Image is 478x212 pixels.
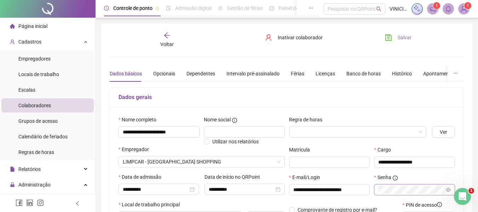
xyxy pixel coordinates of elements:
span: Grupos de acesso [18,118,58,124]
button: Ver [432,126,455,138]
span: Nome social [204,116,231,124]
div: Dados básicos [110,70,142,78]
span: VINICIUS [390,5,407,13]
img: 59819 [459,4,469,14]
span: Escalas [18,87,35,93]
span: Gestão de férias [227,5,263,11]
span: ellipsis [309,6,313,11]
span: file [10,167,15,172]
span: Controle de ponto [113,5,152,11]
span: info-circle [232,118,237,123]
span: search [376,6,381,12]
span: Empregadores [18,56,51,62]
iframe: Intercom live chat [454,188,471,205]
span: Ver [440,128,447,136]
span: linkedin [26,199,33,206]
button: Salvar [380,32,417,43]
span: 1 [436,3,438,8]
span: instagram [37,199,44,206]
span: eye [446,187,451,192]
div: Apontamentos [423,70,456,78]
label: Local de trabalho principal [119,201,184,208]
span: Calendário de feriados [18,134,68,139]
sup: Atualize o seu contato no menu Meus Dados [464,2,471,9]
label: Data de início no QRPoint [205,173,265,181]
h5: Dados gerais [119,93,455,102]
label: Nome completo [119,116,161,124]
span: Administração [18,182,51,188]
span: ellipsis [453,71,458,76]
span: dashboard [269,6,274,11]
span: PIN de acesso [406,201,442,209]
div: Licenças [316,70,335,78]
sup: 1 [433,2,440,9]
span: info-circle [437,202,442,207]
label: Matrícula [289,146,315,154]
div: Férias [291,70,304,78]
span: Locais de trabalho [18,71,59,77]
div: Dependentes [186,70,215,78]
button: ellipsis [448,65,464,82]
span: facebook [16,199,23,206]
span: lock [10,182,15,187]
span: info-circle [393,176,398,181]
span: pushpin [155,6,160,11]
label: E-mail/Login [289,173,325,181]
span: user-delete [265,34,272,41]
div: Banco de horas [346,70,381,78]
label: Cargo [374,146,395,154]
span: Senha [378,173,391,181]
span: Salvar [398,34,411,41]
span: Página inicial [18,23,47,29]
div: Histórico [392,70,412,78]
label: Data de admissão [119,173,166,181]
span: Cadastros [18,39,41,45]
span: left [75,201,80,206]
span: Relatórios [18,166,41,172]
span: Regras de horas [18,149,54,155]
span: bell [445,6,451,12]
div: Intervalo pré-assinalado [226,70,280,78]
span: file-done [166,6,171,11]
span: clock-circle [104,6,109,11]
div: Opcionais [153,70,175,78]
span: 1 [468,188,474,194]
label: Empregador [119,145,154,153]
label: Regra de horas [289,116,327,124]
span: Utilizar nos relatórios [212,139,259,144]
span: notification [430,6,436,12]
span: home [10,24,15,29]
span: sun [218,6,223,11]
span: 1 [467,3,469,8]
span: arrow-left [163,32,171,39]
span: Inativar colaborador [278,34,323,41]
span: Painel do DP [278,5,306,11]
button: Inativar colaborador [260,32,328,43]
span: Colaboradores [18,103,51,108]
img: sparkle-icon.fc2bf0ac1784a2077858766a79e2daf3.svg [413,5,421,13]
span: user-add [10,39,15,44]
span: Admissão digital [175,5,212,11]
span: LIMP-CAR SERVIÇOS DE ESTETICA AUTOMOTIVA - SALVADOR SHOPPING [123,156,281,167]
span: save [385,34,392,41]
span: Voltar [160,41,174,47]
